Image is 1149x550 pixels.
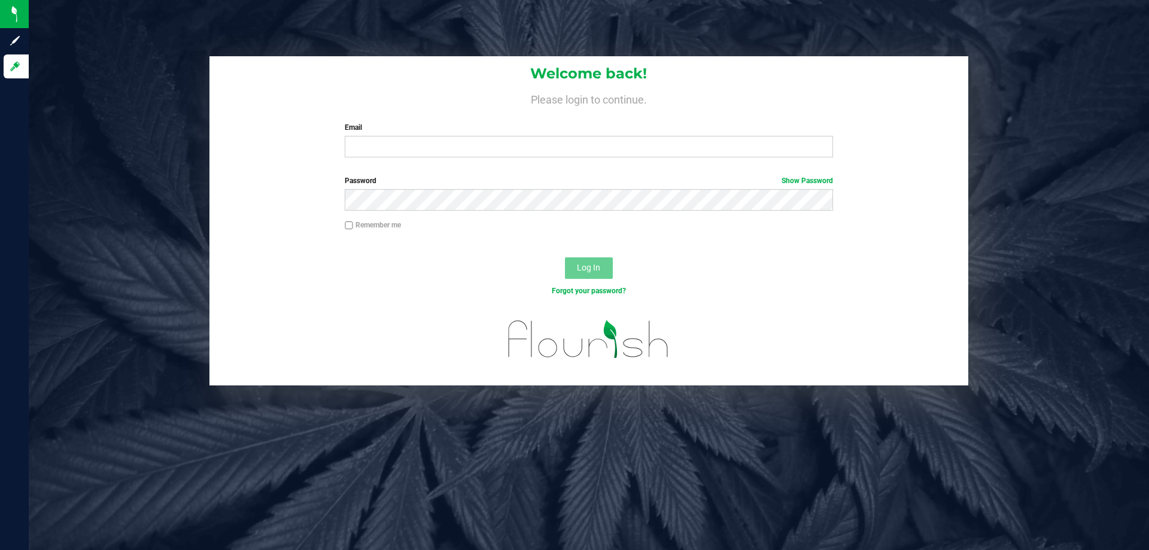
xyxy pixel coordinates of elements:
[577,263,600,272] span: Log In
[345,122,832,133] label: Email
[782,177,833,185] a: Show Password
[345,221,353,230] input: Remember me
[552,287,626,295] a: Forgot your password?
[209,91,968,105] h4: Please login to continue.
[494,309,683,370] img: flourish_logo.svg
[209,66,968,81] h1: Welcome back!
[345,220,401,230] label: Remember me
[9,35,21,47] inline-svg: Sign up
[9,60,21,72] inline-svg: Log in
[565,257,613,279] button: Log In
[345,177,376,185] span: Password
